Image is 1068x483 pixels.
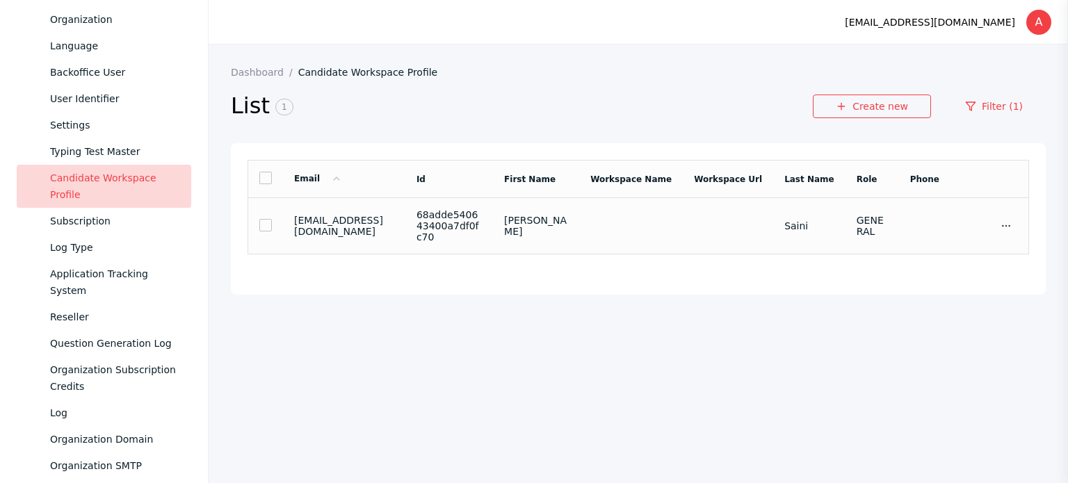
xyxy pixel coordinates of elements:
[17,426,191,452] a: Organization Domain
[504,174,556,184] a: First Name
[50,431,180,448] div: Organization Domain
[17,234,191,261] a: Log Type
[50,64,180,81] div: Backoffice User
[784,174,834,184] a: Last Name
[1026,10,1051,35] div: A
[910,174,939,184] a: Phone
[50,361,180,395] div: Organization Subscription Credits
[50,170,180,203] div: Candidate Workspace Profile
[17,85,191,112] a: User Identifier
[17,112,191,138] a: Settings
[17,6,191,33] a: Organization
[17,33,191,59] a: Language
[942,95,1046,118] a: Filter (1)
[17,400,191,426] a: Log
[17,138,191,165] a: Typing Test Master
[50,265,180,299] div: Application Tracking System
[50,38,180,54] div: Language
[416,209,482,243] section: 68adde540643400a7df0fc70
[50,11,180,28] div: Organization
[50,117,180,133] div: Settings
[857,215,888,237] section: GENERAL
[298,67,449,78] a: Candidate Workspace Profile
[17,208,191,234] a: Subscription
[504,215,568,237] section: [PERSON_NAME]
[17,304,191,330] a: Reseller
[17,261,191,304] a: Application Tracking System
[50,404,180,421] div: Log
[579,161,683,198] td: Workspace Name
[50,335,180,352] div: Question Generation Log
[813,95,931,118] a: Create new
[17,357,191,400] a: Organization Subscription Credits
[275,99,293,115] span: 1
[294,215,394,237] section: [EMAIL_ADDRESS][DOMAIN_NAME]
[845,14,1015,31] div: [EMAIL_ADDRESS][DOMAIN_NAME]
[50,239,180,256] div: Log Type
[857,174,877,184] a: Role
[50,457,180,474] div: Organization SMTP
[294,174,342,183] a: Email
[683,161,773,198] td: Workspace Url
[784,220,834,231] section: Saini
[17,165,191,208] a: Candidate Workspace Profile
[416,174,426,184] a: Id
[50,90,180,107] div: User Identifier
[50,213,180,229] div: Subscription
[231,67,298,78] a: Dashboard
[50,309,180,325] div: Reseller
[50,143,180,160] div: Typing Test Master
[231,92,813,121] h2: List
[17,330,191,357] a: Question Generation Log
[17,59,191,85] a: Backoffice User
[17,452,191,479] a: Organization SMTP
